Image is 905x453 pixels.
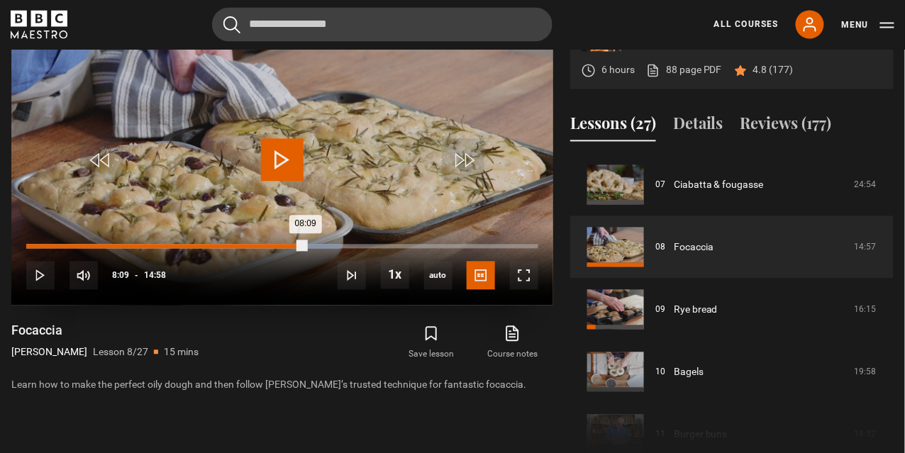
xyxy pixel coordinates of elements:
[424,262,452,290] div: Current quality: 720p
[467,262,495,290] button: Captions
[164,345,199,360] p: 15 mins
[11,378,553,393] p: Learn how to make the perfect oily dough and then follow [PERSON_NAME]’s trusted technique for fa...
[601,63,635,78] p: 6 hours
[510,262,538,290] button: Fullscreen
[674,178,764,193] a: Ciabatta & fougasse
[11,323,199,340] h1: Focaccia
[570,112,656,142] button: Lessons (27)
[841,18,894,33] button: Toggle navigation
[112,263,129,289] span: 8:09
[674,365,704,380] a: Bagels
[714,18,779,31] a: All Courses
[673,112,723,142] button: Details
[646,63,722,78] a: 88 page PDF
[11,11,67,39] svg: BBC Maestro
[391,323,472,364] button: Save lesson
[753,63,794,78] p: 4.8 (177)
[26,245,538,249] div: Progress Bar
[26,262,55,290] button: Play
[740,112,832,142] button: Reviews (177)
[70,262,98,290] button: Mute
[11,345,87,360] p: [PERSON_NAME]
[223,16,240,34] button: Submit the search query
[212,8,553,42] input: Search
[11,1,553,306] video-js: Video Player
[144,263,166,289] span: 14:58
[93,345,148,360] p: Lesson 8/27
[674,303,718,318] a: Rye bread
[381,261,409,289] button: Playback Rate
[472,323,553,364] a: Course notes
[424,262,452,290] span: auto
[338,262,366,290] button: Next Lesson
[135,271,138,281] span: -
[674,240,714,255] a: Focaccia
